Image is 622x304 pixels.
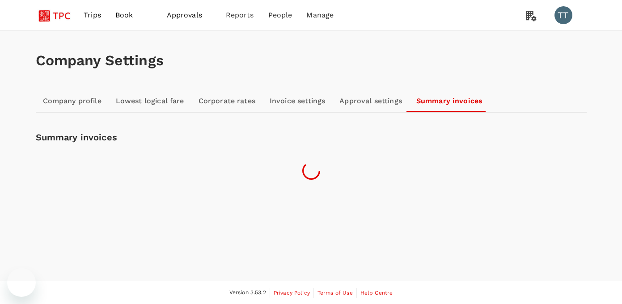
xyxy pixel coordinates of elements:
[229,288,266,297] span: Version 3.53.2
[191,90,262,112] a: Corporate rates
[317,288,353,298] a: Terms of Use
[36,52,587,69] h1: Company Settings
[7,268,36,297] iframe: Button to launch messaging window
[226,10,254,21] span: Reports
[262,90,332,112] a: Invoice settings
[274,290,310,296] span: Privacy Policy
[268,10,292,21] span: People
[36,90,109,112] a: Company profile
[36,5,77,25] img: Tsao Pao Chee Group Pte Ltd
[554,6,572,24] div: TT
[332,90,409,112] a: Approval settings
[115,10,133,21] span: Book
[306,10,334,21] span: Manage
[84,10,101,21] span: Trips
[167,10,212,21] span: Approvals
[360,288,393,298] a: Help Centre
[36,131,117,144] p: Summary invoices
[360,290,393,296] span: Help Centre
[317,290,353,296] span: Terms of Use
[409,90,490,112] a: Summary invoices
[109,90,191,112] a: Lowest logical fare
[274,288,310,298] a: Privacy Policy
